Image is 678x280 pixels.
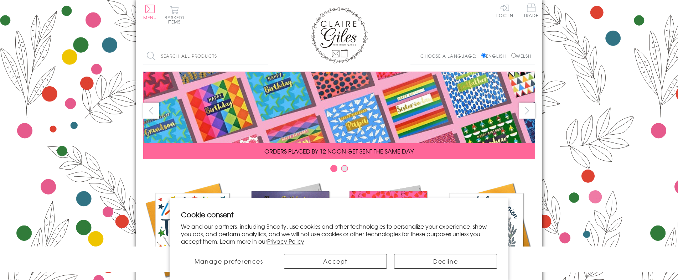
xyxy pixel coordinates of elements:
[420,53,480,59] p: Choose a language:
[519,103,535,119] button: next
[143,48,268,64] input: Search all products
[261,48,268,64] input: Search
[524,4,539,17] span: Trade
[511,53,532,59] label: Welsh
[168,14,184,25] span: 0 items
[481,53,509,59] label: English
[264,147,414,155] span: ORDERS PLACED BY 12 NOON GET SENT THE SAME DAY
[524,4,539,19] a: Trade
[143,14,157,21] span: Menu
[181,223,497,245] p: We and our partners, including Shopify, use cookies and other technologies to personalize your ex...
[267,237,304,245] a: Privacy Policy
[181,254,277,269] button: Manage preferences
[284,254,387,269] button: Accept
[195,257,263,265] span: Manage preferences
[165,6,184,24] button: Basket0 items
[496,4,513,17] a: Log In
[181,209,497,219] h2: Cookie consent
[394,254,497,269] button: Decline
[311,7,368,63] img: Claire Giles Greetings Cards
[143,5,157,20] button: Menu
[481,53,486,58] input: English
[330,165,337,172] button: Carousel Page 1 (Current Slide)
[511,53,516,58] input: Welsh
[143,103,159,119] button: prev
[143,165,535,176] div: Carousel Pagination
[341,165,348,172] button: Carousel Page 2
